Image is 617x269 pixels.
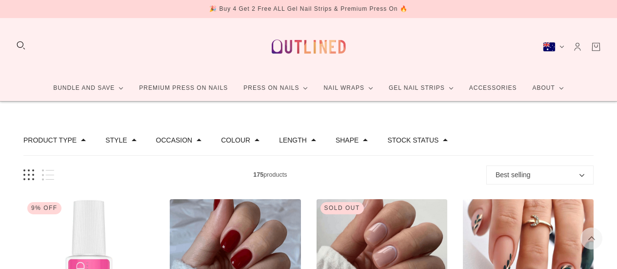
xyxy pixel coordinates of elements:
button: Filter by Style [105,137,127,144]
div: 🎉 Buy 4 Get 2 Free ALL Gel Nail Strips & Premium Press On 🔥 [209,4,408,14]
a: Cart [591,41,601,52]
div: 9% Off [27,202,61,214]
a: About [524,75,571,101]
a: Bundle and Save [45,75,131,101]
button: Best selling [486,166,594,185]
b: 175 [253,171,263,178]
a: Press On Nails [236,75,316,101]
a: Premium Press On Nails [131,75,236,101]
span: products [54,170,486,180]
a: Nail Wraps [316,75,381,101]
button: Filter by Length [279,137,307,144]
a: Outlined [266,26,352,67]
a: Accessories [461,75,525,101]
button: Filter by Stock status [387,137,438,144]
button: Grid view [23,169,34,181]
a: Gel Nail Strips [381,75,461,101]
button: Search [16,40,26,51]
button: Filter by Shape [336,137,358,144]
button: Filter by Colour [221,137,250,144]
a: Account [572,41,583,52]
button: List view [42,169,54,181]
div: Sold out [320,202,364,214]
button: Filter by Occasion [156,137,193,144]
button: Australia [543,42,564,52]
button: Filter by Product Type [23,137,77,144]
